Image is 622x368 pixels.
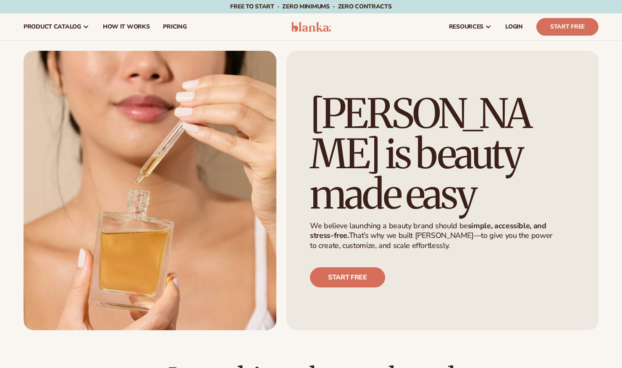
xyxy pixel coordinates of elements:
strong: simple, accessible, and stress-free. [310,221,546,240]
p: We believe launching a beauty brand should be That’s why we built [PERSON_NAME]—to give you the p... [310,221,560,251]
a: pricing [156,13,193,40]
h1: [PERSON_NAME] is beauty made easy [310,94,565,214]
img: logo [291,22,331,32]
a: resources [442,13,499,40]
span: How It Works [103,23,150,30]
a: LOGIN [499,13,530,40]
span: Free to start · ZERO minimums · ZERO contracts [230,3,391,10]
a: Start free [310,267,385,287]
a: product catalog [17,13,96,40]
a: How It Works [96,13,157,40]
span: pricing [163,23,186,30]
a: Start Free [536,18,598,36]
span: resources [449,23,483,30]
img: Female smiling with serum bottle. [24,51,276,330]
span: product catalog [24,23,81,30]
span: LOGIN [505,23,523,30]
